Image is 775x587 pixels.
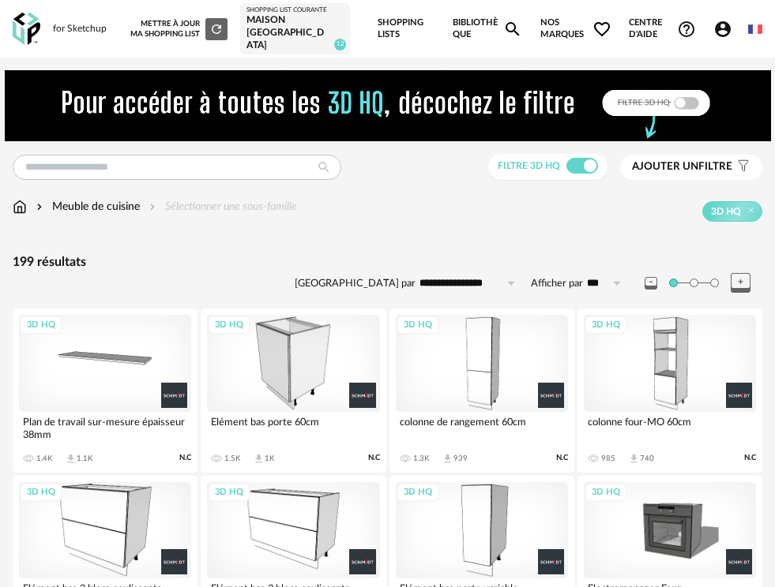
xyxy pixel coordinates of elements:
[13,308,198,473] a: 3D HQ Plan de travail sur-mesure épaisseur 38mm 1.4K Download icon 1.1K N.C
[498,161,560,170] span: Filtre 3D HQ
[396,412,568,443] div: colonne de rangement 60cm
[413,454,429,463] div: 1.3K
[20,316,62,335] div: 3D HQ
[584,412,756,443] div: colonne four-MO 60cm
[453,454,468,463] div: 939
[20,483,62,503] div: 3D HQ
[531,277,583,290] label: Afficher par
[601,454,615,463] div: 985
[53,23,107,36] div: for Sketchup
[397,316,439,335] div: 3D HQ
[632,160,732,174] span: filtre
[253,453,265,465] span: Download icon
[556,453,568,463] span: N.C
[713,20,739,39] span: Account Circle icon
[585,316,627,335] div: 3D HQ
[13,199,27,215] img: svg+xml;base64,PHN2ZyB3aWR0aD0iMTYiIGhlaWdodD0iMTciIHZpZXdCb3g9IjAgMCAxNiAxNyIgZmlsbD0ibm9uZSIgeG...
[397,483,439,503] div: 3D HQ
[246,14,344,51] div: Maison [GEOGRAPHIC_DATA]
[65,453,77,465] span: Download icon
[620,155,762,180] button: Ajouter unfiltre Filter icon
[33,199,140,215] div: Meuble de cuisine
[732,160,751,174] span: Filter icon
[713,20,732,39] span: Account Circle icon
[585,483,627,503] div: 3D HQ
[209,24,224,32] span: Refresh icon
[246,6,344,51] a: Shopping List courante Maison [GEOGRAPHIC_DATA] 12
[128,18,228,40] div: Mettre à jour ma Shopping List
[207,412,379,443] div: Elément bas porte 60cm
[265,454,274,463] div: 1K
[179,453,191,463] span: N.C
[748,22,762,36] img: fr
[368,453,380,463] span: N.C
[208,316,250,335] div: 3D HQ
[389,308,574,473] a: 3D HQ colonne de rangement 60cm 1.3K Download icon 939 N.C
[744,453,756,463] span: N.C
[677,20,696,39] span: Help Circle Outline icon
[442,453,453,465] span: Download icon
[334,39,346,50] span: 12
[13,254,762,271] div: 199 résultats
[295,277,416,290] label: [GEOGRAPHIC_DATA] par
[628,453,640,465] span: Download icon
[33,199,46,215] img: svg+xml;base64,PHN2ZyB3aWR0aD0iMTYiIGhlaWdodD0iMTYiIHZpZXdCb3g9IjAgMCAxNiAxNiIgZmlsbD0ibm9uZSIgeG...
[246,6,344,14] div: Shopping List courante
[13,13,40,45] img: OXP
[593,20,611,39] span: Heart Outline icon
[36,454,52,463] div: 1.4K
[577,308,762,473] a: 3D HQ colonne four-MO 60cm 985 Download icon 740 N.C
[77,454,92,463] div: 1.1K
[640,454,654,463] div: 740
[224,454,240,463] div: 1.5K
[711,205,741,218] span: 3D HQ
[503,20,522,39] span: Magnify icon
[19,412,191,443] div: Plan de travail sur-mesure épaisseur 38mm
[208,483,250,503] div: 3D HQ
[5,70,771,141] img: FILTRE%20HQ%20NEW_V1%20(4).gif
[201,308,386,473] a: 3D HQ Elément bas porte 60cm 1.5K Download icon 1K N.C
[629,17,696,40] span: Centre d'aideHelp Circle Outline icon
[632,161,698,172] span: Ajouter un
